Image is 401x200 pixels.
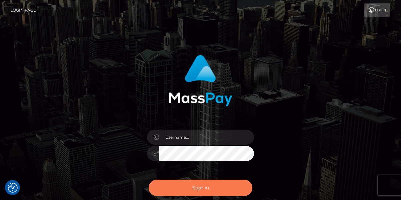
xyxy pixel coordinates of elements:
[8,183,18,193] button: Consent Preferences
[364,3,390,17] a: Login
[149,180,252,196] button: Sign in
[159,130,254,145] input: Username...
[169,55,232,106] img: MassPay Login
[8,183,18,193] img: Revisit consent button
[10,3,36,17] a: Login Page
